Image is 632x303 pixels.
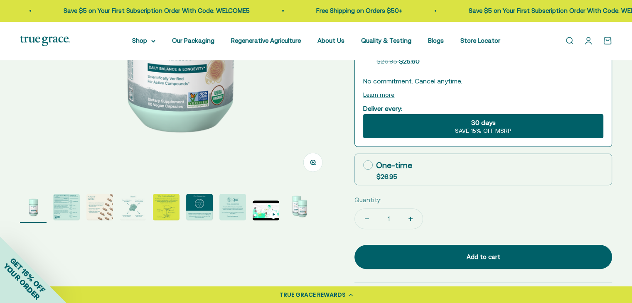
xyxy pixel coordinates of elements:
img: Reishi has been cherished for centuries in Asia for its ability to fortify the immune system whil... [286,194,312,220]
button: Decrease quantity [355,209,379,229]
label: Quantity: [354,195,381,205]
button: Go to item 5 [153,194,180,223]
img: - Mushrooms are grown on their natural food source and hand-harvested at their peak - 250 mg beta... [86,194,113,220]
button: Go to item 7 [219,194,246,223]
button: Go to item 3 [86,194,113,223]
p: Save $5 on Your First Subscription Order With Code: WELCOME5 [21,6,207,16]
a: Our Packaging [172,37,214,44]
img: True Grace full-spectrum mushroom extracts are crafted with intention. We start with the fruiting... [53,194,80,220]
button: Increase quantity [398,209,423,229]
p: Save $5 on Your First Subscription Order With Code: WELCOME5 [426,6,612,16]
button: Go to item 6 [186,194,213,223]
a: About Us [317,37,344,44]
a: Regenerative Agriculture [231,37,301,44]
img: True Grace mushrooms undergo a multi-step hot water extraction process to create extracts with 25... [186,194,213,220]
button: Add to cart [354,245,612,269]
div: TRUE GRACE REWARDS [280,291,346,299]
img: The "fruiting body" (typically the stem, gills, and cap of the mushrooms) has higher levels of ac... [153,194,180,220]
a: Store Locator [460,37,500,44]
a: Blogs [428,37,444,44]
button: Go to item 8 [253,200,279,223]
button: Go to item 9 [286,194,312,223]
a: Quality & Testing [361,37,411,44]
button: Go to item 4 [120,194,146,223]
button: Go to item 2 [53,194,80,223]
summary: Shop [132,36,155,46]
span: YOUR ORDER [2,261,42,301]
img: Reishi Mushroom Supplements for Daily Balance & Longevity* 1 g daily supports healthy aging* Trad... [20,194,47,220]
img: We work with Alkemist Labs, an independent, accredited botanical testing lab, to test the purity,... [219,194,246,220]
span: GET 15% OFF [8,256,47,294]
a: Free Shipping on Orders $50+ [274,7,360,14]
button: Go to item 1 [20,194,47,223]
div: Add to cart [371,252,595,262]
img: Supports daily balance and longevity* Third party tested for purity and potency Fruiting body ext... [120,194,146,220]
